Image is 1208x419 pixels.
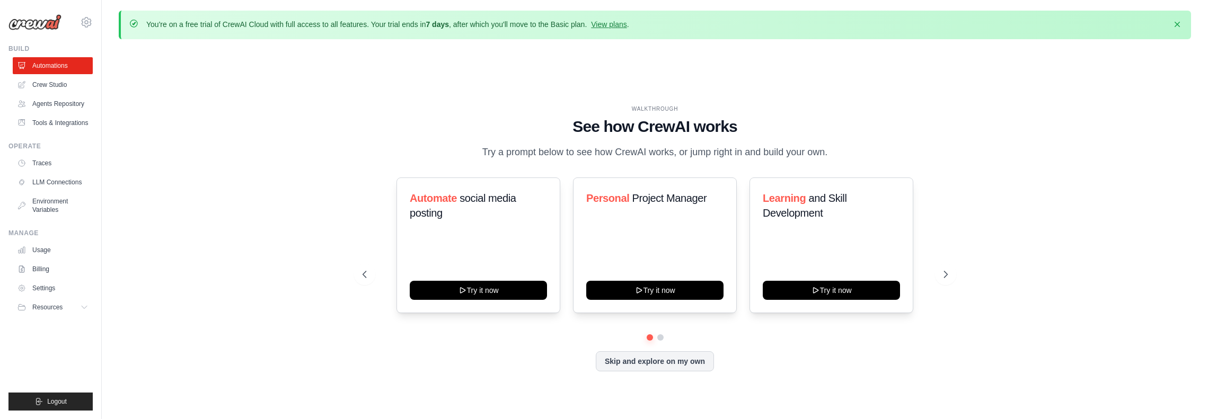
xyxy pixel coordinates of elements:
a: Crew Studio [13,76,93,93]
span: and Skill Development [763,192,847,219]
span: Project Manager [632,192,707,204]
a: LLM Connections [13,174,93,191]
p: You're on a free trial of CrewAI Cloud with full access to all features. Your trial ends in , aft... [146,19,629,30]
button: Try it now [763,281,900,300]
a: View plans [591,20,627,29]
iframe: Chat Widget [1155,368,1208,419]
div: Manage [8,229,93,237]
p: Try a prompt below to see how CrewAI works, or jump right in and build your own. [477,145,833,160]
div: Build [8,44,93,53]
a: Agents Repository [13,95,93,112]
a: Usage [13,242,93,258]
a: Traces [13,155,93,172]
a: Automations [13,57,93,74]
h1: See how CrewAI works [363,117,948,136]
div: Operate [8,142,93,150]
img: Logo [8,14,61,30]
span: Automate [410,192,457,204]
button: Resources [13,299,93,316]
a: Tools & Integrations [13,114,93,131]
span: Resources [32,303,63,311]
strong: 7 days [426,20,449,29]
span: Learning [763,192,806,204]
a: Billing [13,261,93,278]
button: Skip and explore on my own [596,351,714,371]
span: social media posting [410,192,516,219]
a: Environment Variables [13,193,93,218]
a: Settings [13,280,93,297]
button: Try it now [410,281,547,300]
button: Logout [8,393,93,411]
button: Try it now [586,281,724,300]
span: Personal [586,192,629,204]
span: Logout [47,397,67,406]
div: WALKTHROUGH [363,105,948,113]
